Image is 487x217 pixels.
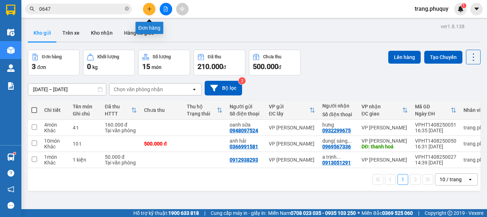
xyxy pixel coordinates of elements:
div: 0912938293 [230,157,258,163]
div: VPHT1408250050 [415,138,456,144]
span: món [152,64,162,70]
div: hưng [322,122,354,128]
span: đ [278,64,281,70]
div: Người nhận [322,103,354,109]
div: 16:35 [DATE] [415,128,456,133]
div: Đã thu [105,104,131,109]
div: ver 1.8.138 [441,23,465,30]
div: 14:39 [DATE] [415,160,456,166]
div: VP [PERSON_NAME] [362,138,408,144]
strong: 1900 633 818 [168,210,199,216]
span: Cung cấp máy in - giấy in: [211,209,266,217]
strong: 0708 023 035 - 0935 103 250 [291,210,356,216]
div: VP [PERSON_NAME] [362,157,408,163]
div: 0913051291 [322,160,351,166]
div: Người gửi [230,104,262,109]
div: Mã GD [415,104,451,109]
b: Phú Quý [84,8,117,17]
div: Đơn hàng [42,54,62,59]
div: Đơn hàng [135,22,163,34]
input: Select a date range. [28,84,106,95]
li: Hotline: 19001874 [40,26,162,35]
div: oanh sữa [230,122,262,128]
div: HTTT [105,111,131,117]
div: Số điện thoại [322,112,354,117]
sup: 2 [239,77,246,84]
div: Ngày ĐH [415,111,451,117]
button: Kho gửi [28,24,57,41]
b: Gửi khách hàng [67,37,134,46]
button: Đã thu210.000đ [194,50,245,75]
div: Chưa thu [144,107,180,113]
div: VP [PERSON_NAME] [362,125,408,130]
svg: open [191,87,197,92]
img: logo-vxr [6,5,15,15]
sup: 1 [14,152,16,154]
th: Toggle SortBy [411,101,460,120]
span: kg [92,64,98,70]
span: Miền Nam [268,209,356,217]
div: Đã thu [208,54,221,59]
button: Khối lượng0kg [83,50,135,75]
div: 0948097524 [230,128,258,133]
div: VPHT1408250027 [415,154,456,160]
div: Số lượng [153,54,171,59]
span: file-add [163,6,168,11]
span: 1 [462,3,465,8]
button: file-add [160,3,172,15]
button: aim [176,3,189,15]
button: Trên xe [57,24,85,41]
div: ĐC lấy [269,111,309,117]
div: 500.000 đ [144,141,180,147]
button: Kho nhận [85,24,118,41]
img: warehouse-icon [7,29,15,36]
span: ... [337,154,341,160]
button: Bộ lọc [205,81,242,95]
div: 50.000 đ [105,154,137,160]
img: warehouse-icon [7,64,15,72]
div: ĐC giao [362,111,402,117]
div: 0932299675 [322,128,351,133]
input: Tìm tên, số ĐT hoặc mã đơn [39,5,123,13]
th: Toggle SortBy [358,101,411,120]
div: Tại văn phòng [105,128,137,133]
span: đơn [37,64,46,70]
th: Toggle SortBy [265,101,319,120]
span: đ [223,64,226,70]
div: Khác [44,128,66,133]
sup: 1 [461,3,466,8]
div: anh hải [230,138,262,144]
div: VPHT1408250051 [415,122,456,128]
div: DĐ: thanh hoá [362,144,408,149]
button: plus [143,3,155,15]
div: 0366991581 [230,144,258,149]
span: ⚪️ [358,212,360,214]
div: 16:31 [DATE] [415,144,456,149]
span: Hỗ trợ kỹ thuật: [133,209,199,217]
button: 1 [398,174,408,185]
span: plus [147,6,152,11]
th: Toggle SortBy [183,101,226,120]
b: GỬI : VP [PERSON_NAME] [9,52,77,88]
span: trang.phuquy [409,4,454,13]
svg: open [467,177,473,182]
img: warehouse-icon [7,153,15,161]
div: Chọn văn phòng nhận [114,86,163,93]
span: close-circle [125,6,129,13]
button: Tạo Chuyến [424,51,462,64]
button: Hàng đã giao [118,24,160,41]
div: VP gửi [269,104,309,109]
div: 4 món [44,122,66,128]
h1: VPHT1408250027 [78,52,124,68]
div: Khác [44,144,66,149]
img: icon-new-feature [457,6,464,12]
span: message [7,202,14,209]
span: question-circle [7,170,14,177]
strong: 0369 525 060 [382,210,413,216]
span: ... [348,138,352,144]
div: Ghi chú [73,111,98,117]
div: 1 kiện [73,157,98,163]
div: Chi tiết [44,107,66,113]
span: search [30,6,35,11]
span: 210.000 [198,62,223,71]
